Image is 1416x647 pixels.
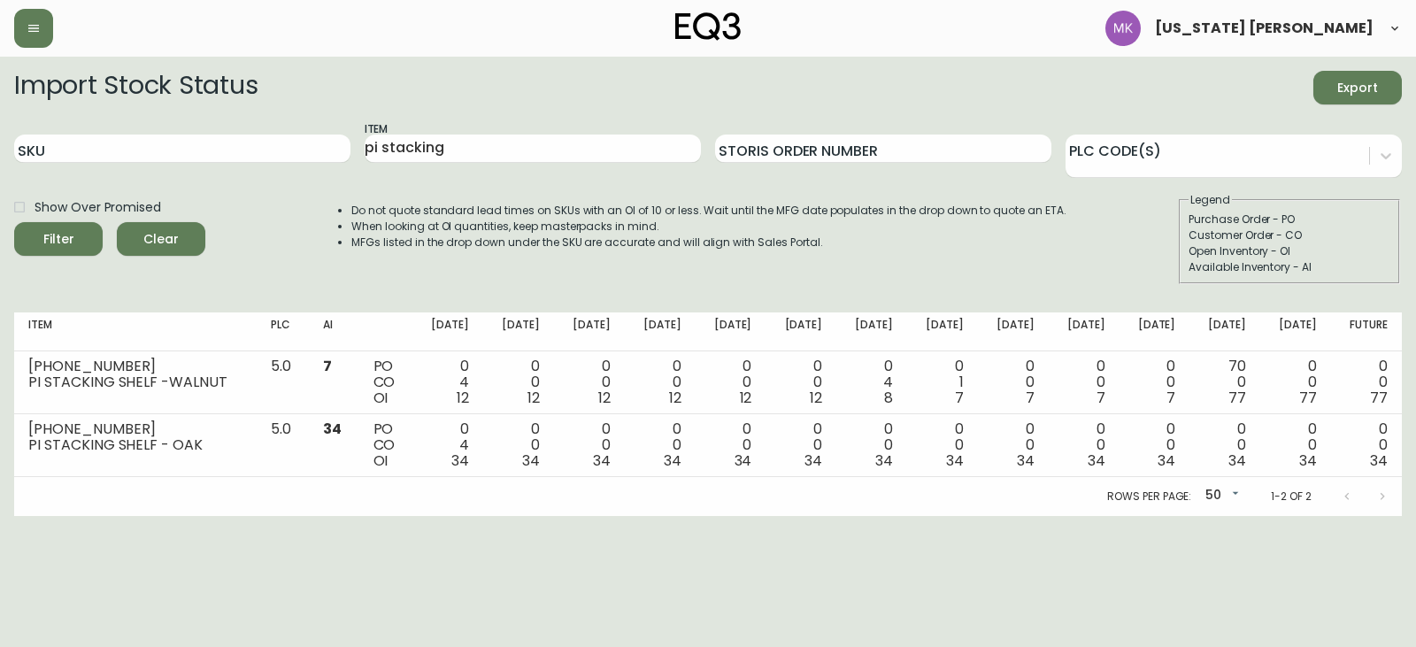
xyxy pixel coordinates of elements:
[1026,388,1035,408] span: 7
[568,421,611,469] div: 0 0
[554,312,625,351] th: [DATE]
[351,235,1066,250] li: MFGs listed in the drop down under the SKU are accurate and will align with Sales Portal.
[1204,358,1246,406] div: 70 0
[14,222,103,256] button: Filter
[323,356,332,376] span: 7
[28,421,242,437] div: [PHONE_NUMBER]
[1017,451,1035,471] span: 34
[1370,388,1388,408] span: 77
[14,71,258,104] h2: Import Stock Status
[766,312,836,351] th: [DATE]
[1260,312,1331,351] th: [DATE]
[28,358,242,374] div: [PHONE_NUMBER]
[978,312,1049,351] th: [DATE]
[1189,212,1390,227] div: Purchase Order - PO
[14,312,257,351] th: Item
[1189,259,1390,275] div: Available Inventory - AI
[1107,489,1191,505] p: Rows per page:
[810,388,822,408] span: 12
[1274,358,1317,406] div: 0 0
[117,222,205,256] button: Clear
[1189,192,1232,208] legend: Legend
[992,358,1035,406] div: 0 0
[28,437,242,453] div: PI STACKING SHELF - OAK
[373,388,389,408] span: OI
[639,421,681,469] div: 0 0
[850,421,893,469] div: 0 0
[1063,421,1105,469] div: 0 0
[1345,421,1388,469] div: 0 0
[457,388,469,408] span: 12
[1370,451,1388,471] span: 34
[955,388,964,408] span: 7
[35,198,161,217] span: Show Over Promised
[664,451,681,471] span: 34
[1097,388,1105,408] span: 7
[257,414,309,477] td: 5.0
[598,388,611,408] span: 12
[804,451,822,471] span: 34
[907,312,978,351] th: [DATE]
[1105,11,1141,46] img: ea5e0531d3ed94391639a5d1768dbd68
[351,203,1066,219] li: Do not quote standard lead times on SKUs with an OI of 10 or less. Wait until the MFG date popula...
[43,228,74,250] div: Filter
[1134,358,1176,406] div: 0 0
[1327,77,1388,99] span: Export
[1134,421,1176,469] div: 0 0
[1189,312,1260,351] th: [DATE]
[1189,227,1390,243] div: Customer Order - CO
[1228,388,1246,408] span: 77
[1189,243,1390,259] div: Open Inventory - OI
[427,358,469,406] div: 0 4
[1198,481,1243,511] div: 50
[625,312,696,351] th: [DATE]
[1120,312,1190,351] th: [DATE]
[28,374,242,390] div: PI STACKING SHELF -WALNUT
[257,351,309,414] td: 5.0
[1274,421,1317,469] div: 0 0
[675,12,741,41] img: logo
[427,421,469,469] div: 0 4
[351,219,1066,235] li: When looking at OI quantities, keep masterpacks in mind.
[1271,489,1312,505] p: 1-2 of 2
[323,419,342,439] span: 34
[373,358,399,406] div: PO CO
[1166,388,1175,408] span: 7
[836,312,907,351] th: [DATE]
[946,451,964,471] span: 34
[131,228,191,250] span: Clear
[921,358,964,406] div: 0 1
[850,358,893,406] div: 0 4
[522,451,540,471] span: 34
[1299,388,1317,408] span: 77
[1158,451,1175,471] span: 34
[710,358,752,406] div: 0 0
[497,358,540,406] div: 0 0
[669,388,681,408] span: 12
[1063,358,1105,406] div: 0 0
[696,312,766,351] th: [DATE]
[875,451,893,471] span: 34
[1228,451,1246,471] span: 34
[257,312,309,351] th: PLC
[992,421,1035,469] div: 0 0
[451,451,469,471] span: 34
[568,358,611,406] div: 0 0
[740,388,752,408] span: 12
[412,312,483,351] th: [DATE]
[483,312,554,351] th: [DATE]
[373,421,399,469] div: PO CO
[497,421,540,469] div: 0 0
[1049,312,1120,351] th: [DATE]
[1345,358,1388,406] div: 0 0
[780,421,822,469] div: 0 0
[1313,71,1402,104] button: Export
[710,421,752,469] div: 0 0
[735,451,752,471] span: 34
[593,451,611,471] span: 34
[1088,451,1105,471] span: 34
[1299,451,1317,471] span: 34
[527,388,540,408] span: 12
[1204,421,1246,469] div: 0 0
[639,358,681,406] div: 0 0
